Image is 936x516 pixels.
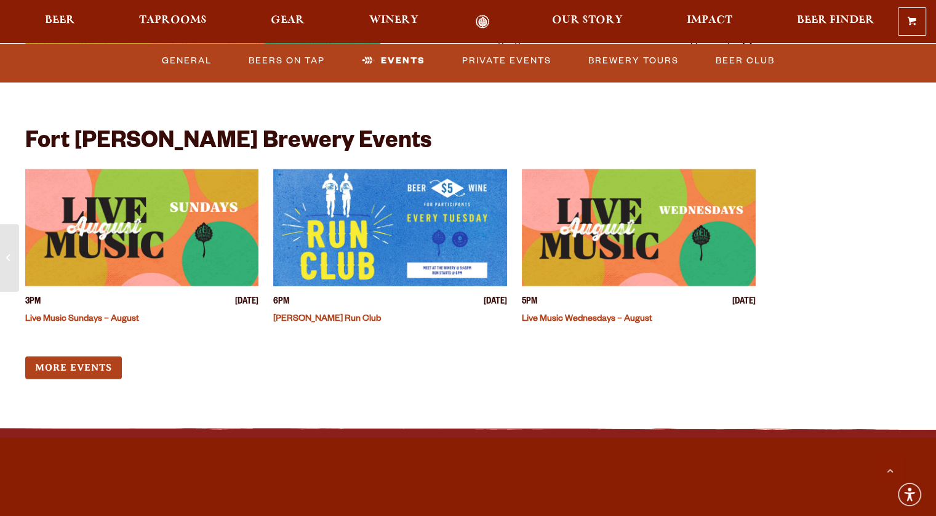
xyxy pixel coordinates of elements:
[157,46,217,75] a: General
[271,15,305,25] span: Gear
[544,15,631,29] a: Our Story
[45,15,75,25] span: Beer
[369,15,418,25] span: Winery
[457,46,556,75] a: Private Events
[732,296,756,309] span: [DATE]
[244,46,330,75] a: Beers on Tap
[522,315,652,325] a: Live Music Wednesdays – August
[263,15,313,29] a: Gear
[139,15,207,25] span: Taprooms
[131,15,215,29] a: Taprooms
[25,315,139,325] a: Live Music Sundays – August
[273,169,507,286] a: View event details
[687,15,732,25] span: Impact
[273,315,381,325] a: [PERSON_NAME] Run Club
[235,296,258,309] span: [DATE]
[796,15,874,25] span: Beer Finder
[25,130,431,157] h2: Fort [PERSON_NAME] Brewery Events
[25,296,41,309] span: 3PM
[711,46,780,75] a: Beer Club
[896,481,923,508] div: Accessibility Menu
[357,46,430,75] a: Events
[679,15,740,29] a: Impact
[25,357,122,379] a: More Events (opens in a new window)
[788,15,882,29] a: Beer Finder
[37,15,83,29] a: Beer
[522,169,756,286] a: View event details
[552,15,623,25] span: Our Story
[361,15,426,29] a: Winery
[522,296,537,309] span: 5PM
[273,296,289,309] span: 6PM
[484,296,507,309] span: [DATE]
[25,169,259,286] a: View event details
[583,46,684,75] a: Brewery Tours
[460,15,506,29] a: Odell Home
[874,454,905,485] a: Scroll to top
